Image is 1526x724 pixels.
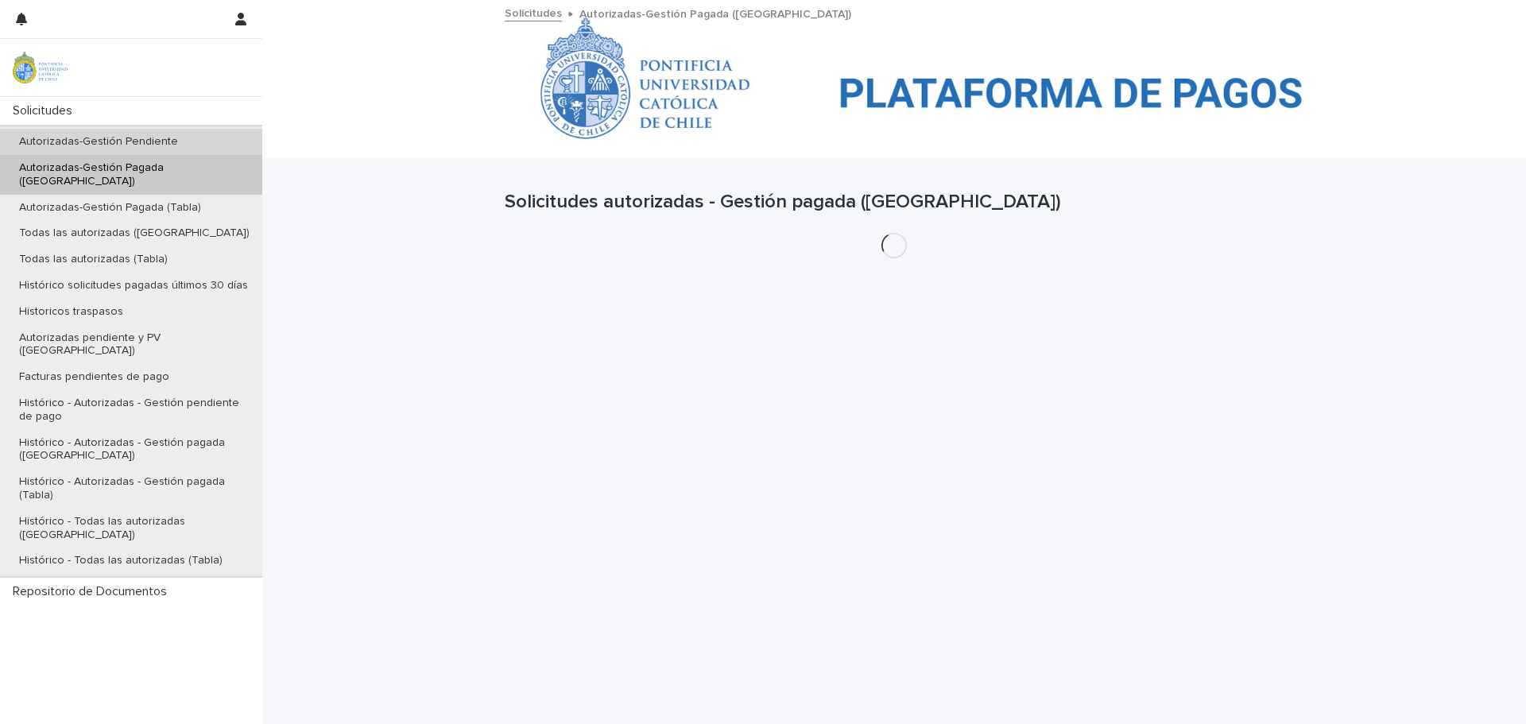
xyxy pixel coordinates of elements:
p: Autorizadas-Gestión Pagada ([GEOGRAPHIC_DATA]) [579,4,851,21]
p: Histórico - Autorizadas - Gestión pendiente de pago [6,397,262,424]
p: Todas las autorizadas ([GEOGRAPHIC_DATA]) [6,226,262,240]
p: Facturas pendientes de pago [6,370,182,384]
img: iqsleoUpQLaG7yz5l0jK [13,52,68,83]
p: Histórico - Autorizadas - Gestión pagada (Tabla) [6,475,262,502]
p: Autorizadas-Gestión Pagada (Tabla) [6,201,214,215]
p: Autorizadas-Gestión Pendiente [6,135,191,149]
p: Repositorio de Documentos [6,584,180,599]
p: Histórico - Todas las autorizadas (Tabla) [6,554,235,567]
p: Histórico - Autorizadas - Gestión pagada ([GEOGRAPHIC_DATA]) [6,436,262,463]
p: Solicitudes [6,103,85,118]
p: Histórico solicitudes pagadas últimos 30 días [6,279,261,292]
p: Todas las autorizadas (Tabla) [6,253,180,266]
p: Autorizadas pendiente y PV ([GEOGRAPHIC_DATA]) [6,331,262,358]
p: Histórico - Todas las autorizadas ([GEOGRAPHIC_DATA]) [6,515,262,542]
h1: Solicitudes autorizadas - Gestión pagada ([GEOGRAPHIC_DATA]) [505,191,1284,214]
a: Solicitudes [505,3,562,21]
p: Historicos traspasos [6,305,136,319]
p: Autorizadas-Gestión Pagada ([GEOGRAPHIC_DATA]) [6,161,262,188]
